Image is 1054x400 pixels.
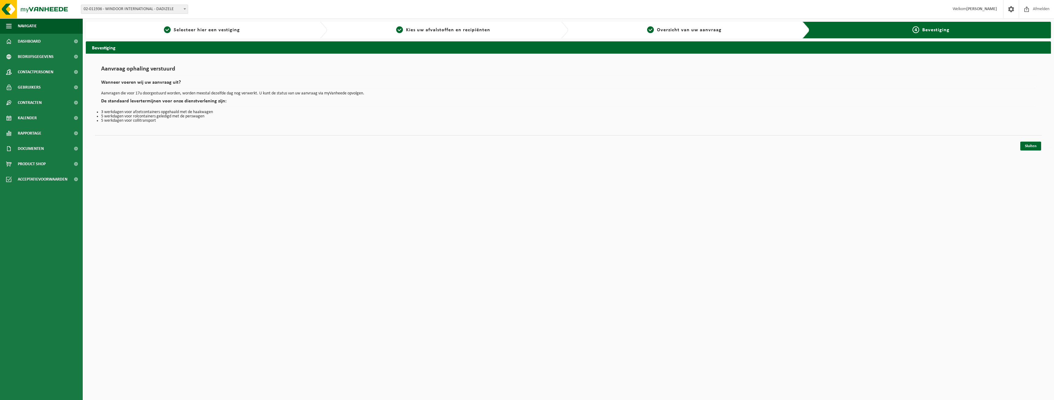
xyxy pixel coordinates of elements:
[101,80,1036,88] h2: Wanneer voeren wij uw aanvraag uit?
[164,26,171,33] span: 1
[406,28,490,32] span: Kies uw afvalstoffen en recipiënten
[18,141,44,156] span: Documenten
[657,28,722,32] span: Overzicht van uw aanvraag
[18,49,54,64] span: Bedrijfsgegevens
[89,26,315,34] a: 1Selecteer hier een vestiging
[1020,142,1041,150] a: Sluiten
[101,119,1036,123] li: 5 werkdagen voor collitransport
[966,7,997,11] strong: [PERSON_NAME]
[18,110,37,126] span: Kalender
[81,5,188,14] span: 02-011936 - WINDOOR INTERNATIONAL - DADIZELE
[647,26,654,33] span: 3
[18,18,37,34] span: Navigatie
[922,28,950,32] span: Bevestiging
[18,34,41,49] span: Dashboard
[101,91,1036,96] p: Aanvragen die voor 17u doorgestuurd worden, worden meestal dezelfde dag nog verwerkt. U kunt de s...
[18,80,41,95] span: Gebruikers
[101,110,1036,114] li: 3 werkdagen voor afzetcontainers opgehaald met de haakwagen
[86,41,1051,53] h2: Bevestiging
[18,156,46,172] span: Product Shop
[18,126,41,141] span: Rapportage
[101,114,1036,119] li: 5 werkdagen voor rolcontainers geledigd met de perswagen
[174,28,240,32] span: Selecteer hier een vestiging
[396,26,403,33] span: 2
[101,66,1036,75] h1: Aanvraag ophaling verstuurd
[101,99,1036,107] h2: De standaard levertermijnen voor onze dienstverlening zijn:
[571,26,798,34] a: 3Overzicht van uw aanvraag
[18,64,53,80] span: Contactpersonen
[18,95,42,110] span: Contracten
[330,26,556,34] a: 2Kies uw afvalstoffen en recipiënten
[912,26,919,33] span: 4
[81,5,188,13] span: 02-011936 - WINDOOR INTERNATIONAL - DADIZELE
[18,172,67,187] span: Acceptatievoorwaarden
